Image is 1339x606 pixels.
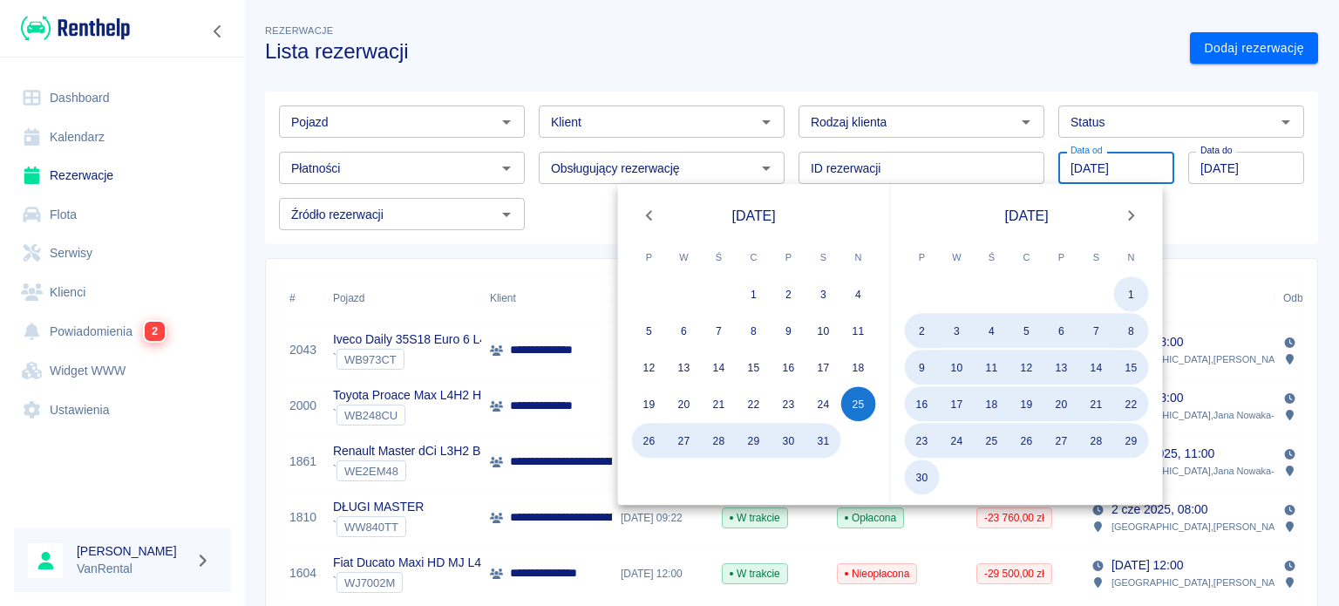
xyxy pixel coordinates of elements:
span: niedziela [1116,240,1147,275]
button: Otwórz [754,156,778,180]
a: 2000 [289,397,316,415]
span: -29 500,00 zł [977,566,1051,582]
button: 1 [737,276,771,311]
div: Pojazd [333,274,364,323]
button: Zwiń nawigację [205,20,231,43]
button: 22 [1114,386,1149,421]
button: 5 [1009,313,1044,348]
div: Wydanie [1083,274,1274,323]
span: sobota [1081,240,1112,275]
p: [GEOGRAPHIC_DATA] , [PERSON_NAME] 63 [1111,575,1305,590]
div: Klient [481,274,612,323]
button: 30 [771,423,806,458]
span: WB248CU [337,409,404,422]
span: wtorek [669,240,700,275]
label: Data od [1071,144,1103,157]
button: 13 [667,350,702,385]
span: wtorek [941,240,973,275]
button: Otwórz [1274,110,1298,134]
button: 24 [940,423,975,458]
button: 11 [975,350,1009,385]
div: Klient [490,274,516,323]
a: Kalendarz [14,118,231,157]
div: [DATE] 14:29 [612,434,713,490]
button: 19 [1009,386,1044,421]
div: ` [333,460,521,481]
button: 6 [1044,313,1079,348]
button: 16 [771,350,806,385]
h6: [PERSON_NAME] [77,542,188,560]
img: Renthelp logo [21,14,130,43]
button: 28 [1079,423,1114,458]
button: 26 [1009,423,1044,458]
button: 31 [806,423,841,458]
span: Rezerwacje [265,25,333,36]
div: ` [333,405,494,426]
input: DD.MM.YYYY [1058,152,1174,184]
span: W trakcie [723,510,787,526]
button: 15 [1114,350,1149,385]
button: 27 [667,423,702,458]
span: [DATE] [732,205,776,227]
button: 4 [841,276,876,311]
div: ` [333,516,424,537]
button: 2 [771,276,806,311]
button: 23 [905,423,940,458]
span: Opłacona [838,510,903,526]
button: 25 [841,386,876,421]
button: 18 [841,350,876,385]
div: [DATE] 11:05 [612,378,713,434]
p: [GEOGRAPHIC_DATA] , [PERSON_NAME] 63 [1111,351,1305,367]
span: czwartek [738,240,770,275]
button: Otwórz [494,202,519,227]
button: Otwórz [1014,110,1038,134]
button: 27 [1044,423,1079,458]
button: 17 [940,386,975,421]
button: 28 [702,423,737,458]
p: [DATE] 12:00 [1111,556,1183,575]
span: sobota [808,240,839,275]
p: Renault Master dCi L3H2 Business [333,442,521,460]
button: 11 [841,313,876,348]
button: 29 [737,423,771,458]
label: Data do [1200,144,1233,157]
button: 16 [905,386,940,421]
button: 3 [806,276,841,311]
span: piątek [1046,240,1077,275]
button: 7 [1079,313,1114,348]
span: poniedziałek [634,240,665,275]
div: # [281,274,324,323]
h3: Lista rezerwacji [265,39,1176,64]
button: 22 [737,386,771,421]
button: 7 [702,313,737,348]
button: 29 [1114,423,1149,458]
button: 17 [806,350,841,385]
button: 23 [771,386,806,421]
div: [DATE] 15:21 [612,323,713,378]
button: 13 [1044,350,1079,385]
span: środa [703,240,735,275]
a: Klienci [14,273,231,312]
button: 18 [975,386,1009,421]
span: 2 [145,322,165,341]
button: Otwórz [494,156,519,180]
input: DD.MM.YYYY [1188,152,1304,184]
div: [DATE] 12:00 [612,546,713,602]
button: 14 [702,350,737,385]
button: 20 [1044,386,1079,421]
span: [DATE] [1005,205,1049,227]
button: 25 [975,423,1009,458]
span: środa [976,240,1008,275]
span: czwartek [1011,240,1043,275]
a: 1861 [289,453,316,471]
p: [GEOGRAPHIC_DATA] , [PERSON_NAME] 63 [1111,519,1305,535]
p: 2 cze 2025, 08:00 [1111,500,1207,519]
button: 12 [1009,350,1044,385]
span: piątek [773,240,805,275]
a: 1810 [289,508,316,527]
div: [DATE] 09:22 [612,490,713,546]
p: DŁUGI MASTER [333,498,424,516]
span: Nieopłacona [838,566,916,582]
span: W trakcie [723,566,787,582]
a: Flota [14,195,231,235]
